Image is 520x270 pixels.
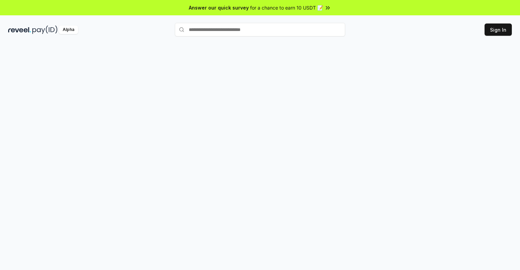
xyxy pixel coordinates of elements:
[8,26,31,34] img: reveel_dark
[59,26,78,34] div: Alpha
[189,4,249,11] span: Answer our quick survey
[32,26,58,34] img: pay_id
[250,4,323,11] span: for a chance to earn 10 USDT 📝
[485,23,512,36] button: Sign In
